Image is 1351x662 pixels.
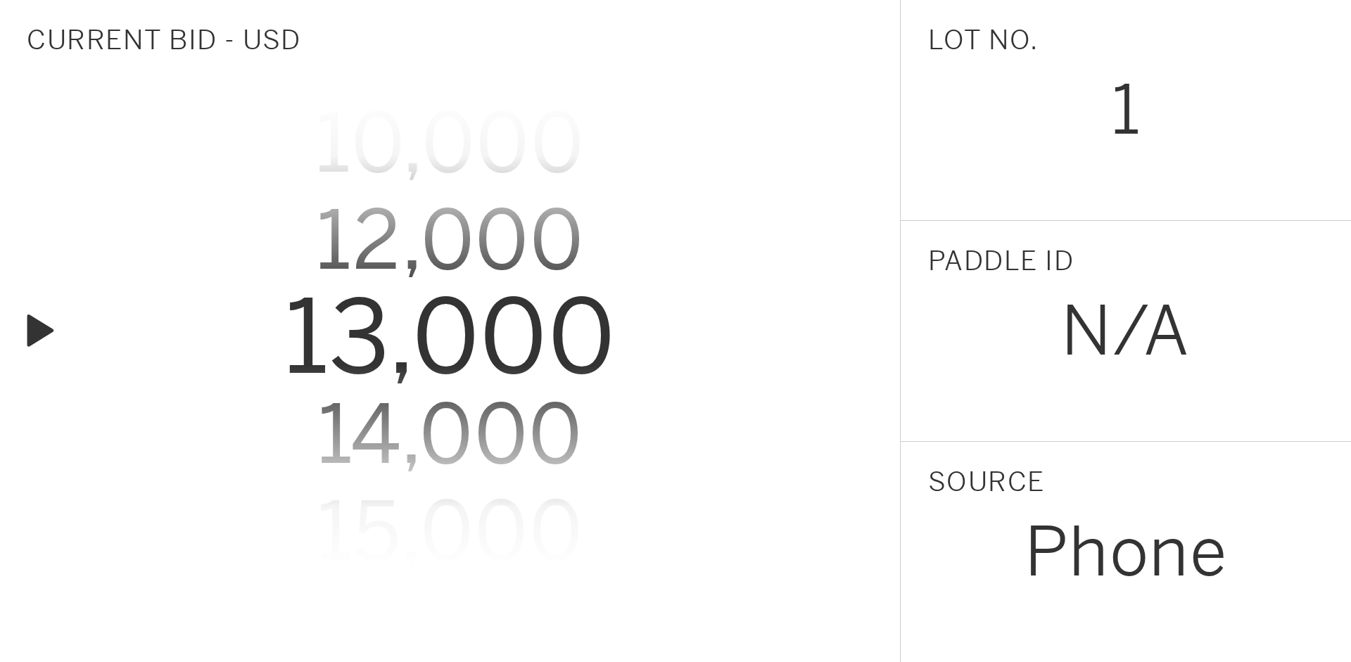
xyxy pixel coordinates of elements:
div: Phone [1025,518,1228,586]
div: PADDLE ID [928,248,1074,274]
div: 1 [1111,77,1141,144]
div: LOT NO. [928,27,1039,53]
div: Current Bid - USD [27,27,301,53]
div: SOURCE [928,469,1045,495]
div: N/A [1061,298,1191,365]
